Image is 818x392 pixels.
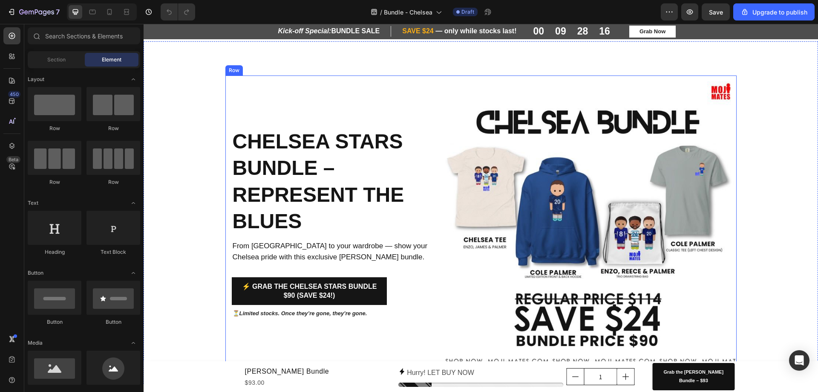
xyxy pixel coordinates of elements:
[263,343,331,355] p: Hurry! LET BUY NOW
[474,345,491,361] button: increment
[496,3,522,12] p: Grab Now
[461,8,474,16] span: Draft
[89,286,291,293] p: ⏳
[455,2,467,14] div: 16
[134,3,187,11] i: Kick-off Special:
[486,2,532,14] a: Grab Now
[6,156,20,163] div: Beta
[102,56,121,64] span: Element
[88,104,292,212] h2: Chelsea Stars Bundle – Represent the Blues
[733,3,815,20] button: Upgrade to publish
[28,248,81,256] div: Heading
[56,7,60,17] p: 7
[709,9,723,16] span: Save
[702,3,730,20] button: Save
[86,178,140,186] div: Row
[740,8,807,17] div: Upgrade to publish
[412,2,423,14] div: 09
[127,196,140,210] span: Toggle open
[380,8,382,17] span: /
[8,91,20,98] div: 450
[441,345,474,361] input: quantity
[28,318,81,326] div: Button
[86,125,140,132] div: Row
[161,3,195,20] div: Undo/Redo
[127,336,140,350] span: Toggle open
[127,266,140,280] span: Toggle open
[127,73,140,86] span: Toggle open
[47,56,66,64] span: Section
[28,27,140,44] input: Search Sections & Elements
[88,253,244,282] a: ⚡ Grab the Chelsea Stars Bundle$90 (Save $24!)
[28,269,43,277] span: Button
[28,339,43,347] span: Media
[133,2,247,13] h2: BUNDLE SALE
[292,3,373,11] strong: — only while stocks last!
[89,218,284,237] span: From [GEOGRAPHIC_DATA] to your wardrobe — show your Chelsea pride with this exclusive [PERSON_NAM...
[86,318,140,326] div: Button
[259,3,290,11] span: SAVE $24
[84,43,98,50] div: Row
[28,199,38,207] span: Text
[789,350,809,371] div: Open Intercom Messenger
[434,2,445,14] div: 28
[98,258,233,276] p: ⚡ Grab the Chelsea Stars Bundle $90 (Save $24!)
[3,3,63,20] button: 7
[384,8,432,17] span: Bundle - Chelsea
[86,248,140,256] div: Text Block
[96,286,224,293] i: Limited stocks. Once they’re gone, they’re gone.
[423,345,441,361] button: decrement
[509,339,591,366] button: Grab the Cristiano Ronaldo Bundle – $93
[28,178,81,186] div: Row
[144,24,818,392] iframe: Design area
[519,344,581,361] div: Grab the [PERSON_NAME] Bundle – $93
[390,2,401,14] div: 00
[28,75,44,83] span: Layout
[298,52,593,346] img: gempages_583137056935379929-e1c1addc-2d8c-4b8b-911d-130903b44a79.jpg
[28,125,81,132] div: Row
